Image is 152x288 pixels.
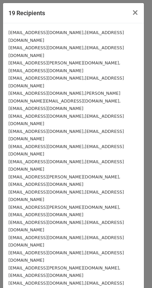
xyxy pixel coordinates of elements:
small: [EMAIL_ADDRESS][PERSON_NAME][DOMAIN_NAME],[EMAIL_ADDRESS][DOMAIN_NAME] [8,174,120,187]
small: [EMAIL_ADDRESS][DOMAIN_NAME],[EMAIL_ADDRESS][DOMAIN_NAME] [8,129,124,142]
h5: 19 Recipients [8,8,45,18]
small: [EMAIL_ADDRESS][DOMAIN_NAME],[EMAIL_ADDRESS][DOMAIN_NAME] [8,144,124,157]
small: [EMAIL_ADDRESS][DOMAIN_NAME],[EMAIL_ADDRESS][DOMAIN_NAME] [8,45,124,58]
small: [EMAIL_ADDRESS][DOMAIN_NAME],[EMAIL_ADDRESS][DOMAIN_NAME] [8,220,124,233]
small: [EMAIL_ADDRESS][PERSON_NAME][DOMAIN_NAME],[EMAIL_ADDRESS][DOMAIN_NAME] [8,205,120,218]
iframe: Chat Widget [118,256,152,288]
span: × [132,8,139,17]
small: [EMAIL_ADDRESS][DOMAIN_NAME],[EMAIL_ADDRESS][DOMAIN_NAME] [8,159,124,172]
small: [EMAIL_ADDRESS][DOMAIN_NAME],[EMAIL_ADDRESS][DOMAIN_NAME] [8,76,124,88]
small: [EMAIL_ADDRESS][PERSON_NAME][DOMAIN_NAME],[EMAIL_ADDRESS][DOMAIN_NAME] [8,265,120,278]
small: [EMAIL_ADDRESS][DOMAIN_NAME],[EMAIL_ADDRESS][DOMAIN_NAME] [8,190,124,202]
small: [EMAIL_ADDRESS][PERSON_NAME][DOMAIN_NAME],[EMAIL_ADDRESS][DOMAIN_NAME] [8,60,120,73]
small: [EMAIL_ADDRESS][DOMAIN_NAME],[EMAIL_ADDRESS][DOMAIN_NAME] [8,30,124,43]
small: [EMAIL_ADDRESS][DOMAIN_NAME],[EMAIL_ADDRESS][DOMAIN_NAME] [8,235,124,248]
button: Close [126,3,144,22]
small: [EMAIL_ADDRESS][DOMAIN_NAME],[EMAIL_ADDRESS][DOMAIN_NAME] [8,250,124,263]
small: [EMAIL_ADDRESS][DOMAIN_NAME],[PERSON_NAME][DOMAIN_NAME][EMAIL_ADDRESS][DOMAIN_NAME],[EMAIL_ADDRES... [8,91,121,111]
small: [EMAIL_ADDRESS][DOMAIN_NAME],[EMAIL_ADDRESS][DOMAIN_NAME] [8,114,124,126]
